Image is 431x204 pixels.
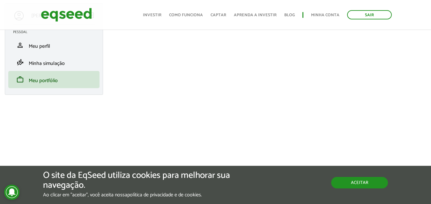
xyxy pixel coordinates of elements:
a: finance_modeMinha simulação [13,59,95,66]
button: Aceitar [331,177,388,188]
a: política de privacidade e de cookies [127,193,201,198]
a: Sair [347,10,392,19]
li: Meu portfólio [8,71,100,88]
span: person [16,41,24,49]
a: Blog [284,13,295,17]
li: Minha simulação [8,54,100,71]
a: Investir [143,13,161,17]
h2: Pessoal [13,30,100,34]
li: Meu perfil [8,37,100,54]
span: work [16,76,24,83]
p: Ao clicar em "aceitar", você aceita nossa . [43,192,250,198]
a: Captar [211,13,226,17]
a: personMeu perfil [13,41,95,49]
span: Meu portfólio [29,76,58,85]
span: finance_mode [16,59,24,66]
span: Minha simulação [29,59,65,68]
h5: O site da EqSeed utiliza cookies para melhorar sua navegação. [43,171,250,190]
a: workMeu portfólio [13,76,95,83]
span: Meu perfil [29,42,50,51]
img: EqSeed [41,6,92,23]
a: Aprenda a investir [234,13,277,17]
a: Minha conta [311,13,339,17]
a: Como funciona [169,13,203,17]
